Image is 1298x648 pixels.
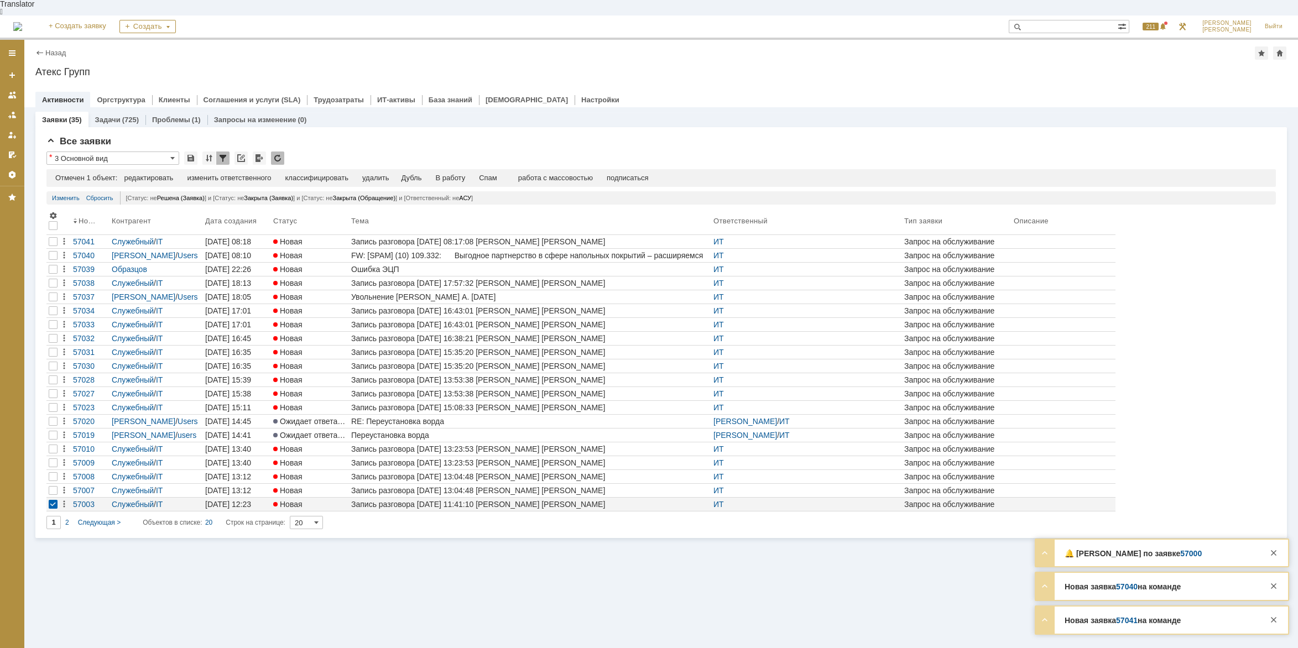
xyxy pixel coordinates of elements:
div: RE: Переустановка ворда [351,417,709,426]
a: 57020 [71,415,110,428]
th: Номер [71,209,110,235]
div: [DATE] 15:11 [205,403,251,412]
a: Переустановка ворда [349,428,711,442]
a: 57027 [71,387,110,400]
a: 57039 [71,263,110,276]
div: 57034 [73,306,107,315]
div: 57027 [73,389,107,398]
div: Скопировать ссылку на список [234,151,248,165]
span: Новая [273,445,303,453]
a: Ошибка ЭЦП [349,263,711,276]
a: Настройки [581,96,619,104]
div: Запрос на обслуживание [904,251,1009,260]
a: ИТ [713,458,724,467]
a: Оргструктура [97,96,145,104]
div: 57038 [73,279,107,288]
a: Служебный [112,320,154,329]
div: Запрос на обслуживание [904,306,1009,315]
th: Тип заявки [902,209,1012,235]
div: 57040 [73,251,107,260]
a: Новая [271,387,349,400]
a: IT [156,362,163,370]
a: Запрос на обслуживание [902,428,1012,442]
div: 57008 [73,472,107,481]
a: Запись разговора [DATE] 16:38:21 [PERSON_NAME] [PERSON_NAME] [349,332,711,345]
a: Запись разговора [DATE] 13:23:53 [PERSON_NAME] [PERSON_NAME] [349,442,711,456]
a: [PERSON_NAME] [713,417,777,426]
a: Служебный [112,279,154,288]
a: [DATE] 13:12 [203,484,271,497]
a: Новая [271,484,349,497]
a: [DATE] 13:40 [203,442,271,456]
div: Запрос на обслуживание [904,348,1009,357]
div: [DATE] 18:13 [205,279,251,288]
span: Новая [273,279,303,288]
a: Служебный [112,472,154,481]
div: 57028 [73,375,107,384]
span: Новая [273,458,303,467]
a: Заявки [42,116,67,124]
div: [DATE] 14:45 [205,417,251,426]
div: Экспорт списка [253,151,266,165]
a: Служебный [112,237,154,246]
a: [DATE] 15:11 [203,401,271,414]
a: 57033 [71,318,110,331]
span: Новая [273,362,303,370]
div: [DATE] 13:40 [205,458,251,467]
a: ИТ [713,292,724,301]
a: ИТ [713,486,724,495]
a: 57032 [71,332,110,345]
a: IT [156,403,163,412]
a: Запрос на обслуживание [902,456,1012,469]
a: IT [156,472,163,481]
div: Сохранить вид [184,151,197,165]
th: Дата создания [203,209,271,235]
a: Запрос на обслуживание [902,401,1012,414]
span: Новая [273,292,303,301]
a: Запись разговора [DATE] 15:08:33 [PERSON_NAME] [PERSON_NAME] [349,401,711,414]
span: Новая [273,375,303,384]
div: Запись разговора [DATE] 13:04:48 [PERSON_NAME] [PERSON_NAME] [351,472,709,481]
div: Запись разговора [DATE] 15:35:20 [PERSON_NAME] [PERSON_NAME] [351,348,709,357]
div: Ошибка ЭЦП [351,265,709,274]
a: ИТ [713,251,724,260]
div: [DATE] 13:12 [205,486,251,495]
div: [DATE] 13:40 [205,445,251,453]
div: Запрос на обслуживание [904,362,1009,370]
div: Запрос на обслуживание [904,265,1009,274]
a: Назад [45,49,66,57]
div: Запись разговора [DATE] 16:38:21 [PERSON_NAME] [PERSON_NAME] [351,334,709,343]
div: Запись разговора [DATE] 16:43:01 [PERSON_NAME] [PERSON_NAME] [351,320,709,329]
span: Новая [273,389,303,398]
a: Служебный [112,348,154,357]
a: [PERSON_NAME] [112,417,175,426]
div: [DATE] 13:12 [205,472,251,481]
a: Запрос на обслуживание [902,373,1012,386]
a: Запись разговора [DATE] 15:35:20 [PERSON_NAME] [PERSON_NAME] [349,346,711,359]
a: Перейти в интерфейс администратора [1176,20,1189,33]
a: [DATE] 16:35 [203,346,271,359]
a: Активности [42,96,84,104]
a: Запись разговора [DATE] 16:43:01 [PERSON_NAME] [PERSON_NAME] [349,304,711,317]
a: Запрос на обслуживание [902,263,1012,276]
div: [DATE] 16:35 [205,348,251,357]
div: Запрос на обслуживание [904,417,1009,426]
a: ИТ [713,403,724,412]
a: + Создать заявку [42,15,113,38]
a: 57010 [71,442,110,456]
a: Новая [271,290,349,304]
a: Мои согласования [3,146,21,164]
a: [DEMOGRAPHIC_DATA] [486,96,568,104]
a: Мои заявки [3,126,21,144]
a: 57034 [71,304,110,317]
a: ИТ [713,237,724,246]
a: [PERSON_NAME] [112,251,175,260]
a: [DATE] 16:45 [203,332,271,345]
div: 57030 [73,362,107,370]
span: Новая [273,486,303,495]
div: Запрос на обслуживание [904,472,1009,481]
span: Новая [273,251,303,260]
div: Запрос на обслуживание [904,389,1009,398]
div: Запрос на обслуживание [904,375,1009,384]
a: Запись разговора [DATE] 13:23:53 [PERSON_NAME] [PERSON_NAME] [349,456,711,469]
